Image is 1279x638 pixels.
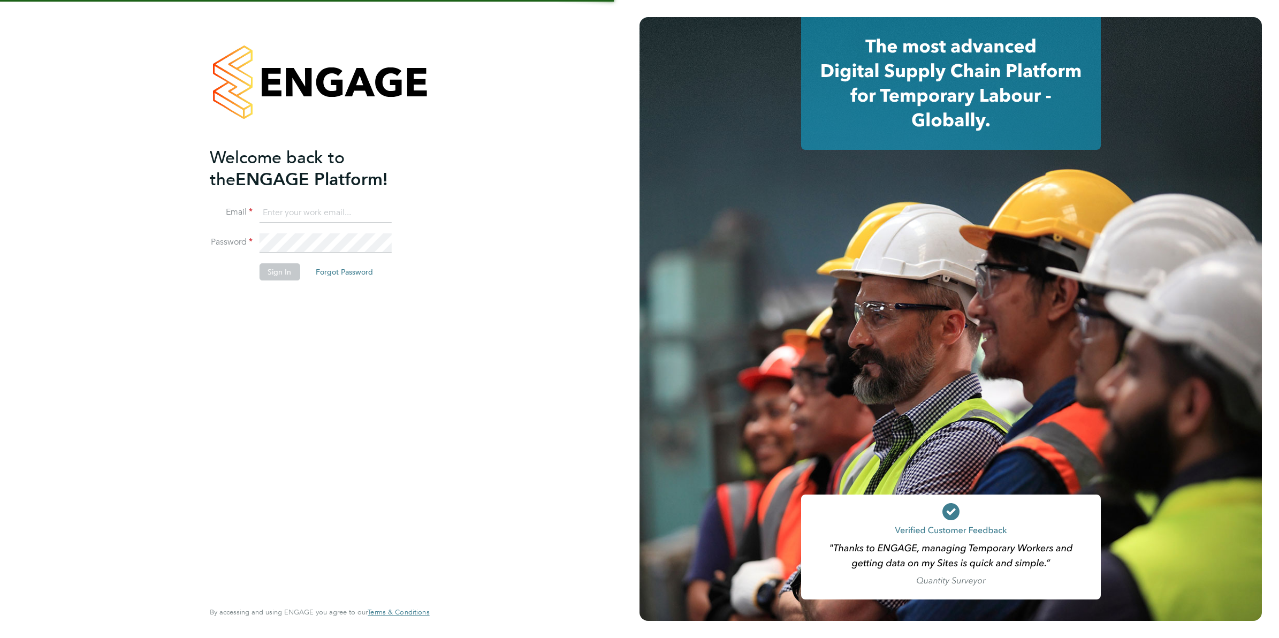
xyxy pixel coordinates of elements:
input: Enter your work email... [259,203,391,223]
button: Forgot Password [307,263,382,280]
span: Terms & Conditions [368,607,429,617]
span: Welcome back to the [210,147,345,190]
span: By accessing and using ENGAGE you agree to our [210,607,429,617]
button: Sign In [259,263,300,280]
a: Terms & Conditions [368,608,429,617]
label: Password [210,237,253,248]
h2: ENGAGE Platform! [210,147,418,191]
label: Email [210,207,253,218]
